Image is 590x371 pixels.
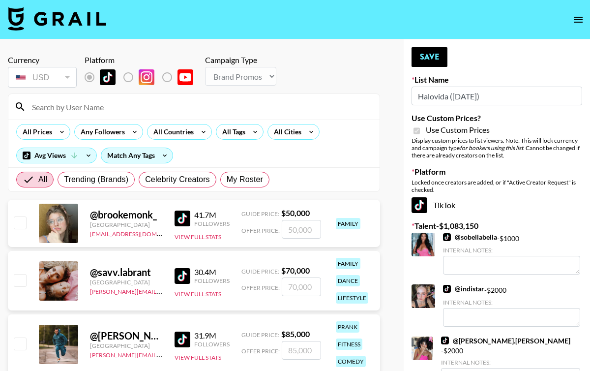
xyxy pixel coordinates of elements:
[8,55,77,65] div: Currency
[64,174,128,185] span: Trending (Brands)
[412,197,582,213] div: TikTok
[443,233,580,275] div: - $ 1000
[241,227,280,234] span: Offer Price:
[139,69,154,85] img: Instagram
[100,69,116,85] img: TikTok
[90,286,236,295] a: [PERSON_NAME][EMAIL_ADDRESS][DOMAIN_NAME]
[443,284,484,293] a: @indistar
[145,174,210,185] span: Celebrity Creators
[241,284,280,291] span: Offer Price:
[175,268,190,284] img: TikTok
[26,99,374,115] input: Search by User Name
[268,124,303,139] div: All Cities
[85,67,201,88] div: List locked to TikTok.
[90,266,163,278] div: @ savv.labrant
[227,174,263,185] span: My Roster
[90,209,163,221] div: @ brookemonk_
[441,337,570,345] a: @[PERSON_NAME].[PERSON_NAME]
[194,210,230,220] div: 41.7M
[17,124,54,139] div: All Prices
[412,47,447,67] button: Save
[8,65,77,90] div: Currency is locked to USD
[412,137,582,159] div: Display custom prices to list viewers. Note: This will lock currency and campaign type . Cannot b...
[75,124,127,139] div: Any Followers
[10,69,75,86] div: USD
[194,267,230,277] div: 30.4M
[241,347,280,355] span: Offer Price:
[336,356,366,367] div: comedy
[175,354,221,361] button: View Full Stats
[441,337,449,344] img: TikTok
[175,211,190,226] img: TikTok
[194,220,230,227] div: Followers
[38,174,47,185] span: All
[412,221,582,231] label: Talent - $ 1,083,150
[90,278,163,286] div: [GEOGRAPHIC_DATA]
[241,331,279,339] span: Guide Price:
[460,144,523,152] em: for bookers using this list
[443,233,497,242] a: @sobellabella
[175,332,190,347] img: TikTok
[194,340,230,348] div: Followers
[336,339,362,350] div: fitness
[443,247,580,254] div: Internal Notes:
[177,69,193,85] img: YouTube
[17,148,96,163] div: Avg Views
[241,268,279,275] span: Guide Price:
[412,197,427,213] img: TikTok
[336,275,360,286] div: dance
[90,221,163,228] div: [GEOGRAPHIC_DATA]
[90,330,163,342] div: @ [PERSON_NAME].[PERSON_NAME]
[282,341,321,360] input: 85,000
[443,284,580,326] div: - $ 2000
[85,55,201,65] div: Platform
[281,208,310,217] strong: $ 50,000
[8,7,106,31] img: Grail Talent
[241,210,279,217] span: Guide Price:
[443,299,580,306] div: Internal Notes:
[412,167,582,177] label: Platform
[412,113,582,123] label: Use Custom Prices?
[443,285,451,293] img: TikTok
[194,277,230,284] div: Followers
[336,292,368,304] div: lifestyle
[194,331,230,340] div: 31.9M
[336,321,359,333] div: prank
[412,75,582,85] label: List Name
[568,10,588,30] button: open drawer
[216,124,247,139] div: All Tags
[90,349,236,359] a: [PERSON_NAME][EMAIL_ADDRESS][DOMAIN_NAME]
[282,278,321,296] input: 70,000
[443,233,451,241] img: TikTok
[281,266,310,275] strong: $ 70,000
[205,55,276,65] div: Campaign Type
[336,218,360,229] div: family
[90,342,163,349] div: [GEOGRAPHIC_DATA]
[281,329,310,339] strong: $ 85,000
[101,148,173,163] div: Match Any Tags
[426,125,490,135] span: Use Custom Prices
[147,124,196,139] div: All Countries
[441,359,580,366] div: Internal Notes:
[282,220,321,239] input: 50,000
[90,228,189,238] a: [EMAIL_ADDRESS][DOMAIN_NAME]
[336,258,360,269] div: family
[412,179,582,193] div: Locked once creators are added, or if "Active Creator Request" is checked.
[175,233,221,241] button: View Full Stats
[175,290,221,298] button: View Full Stats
